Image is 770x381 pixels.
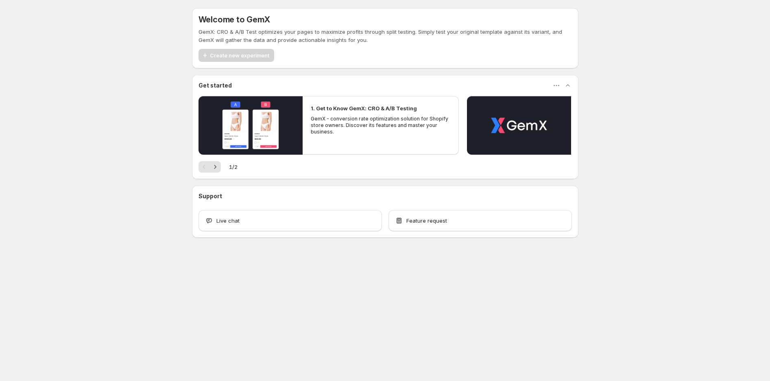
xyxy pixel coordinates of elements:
[198,28,572,44] p: GemX: CRO & A/B Test optimizes your pages to maximize profits through split testing. Simply test ...
[198,15,270,24] h5: Welcome to GemX
[311,116,451,135] p: GemX - conversion rate optimization solution for Shopify store owners. Discover its features and ...
[467,96,571,155] button: Play video
[406,217,447,225] span: Feature request
[216,217,240,225] span: Live chat
[198,81,232,90] h3: Get started
[311,104,417,112] h2: 1. Get to Know GemX: CRO & A/B Testing
[209,161,221,173] button: Next
[198,96,303,155] button: Play video
[198,192,222,200] h3: Support
[198,161,221,173] nav: Pagination
[229,163,238,171] span: 1 / 2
